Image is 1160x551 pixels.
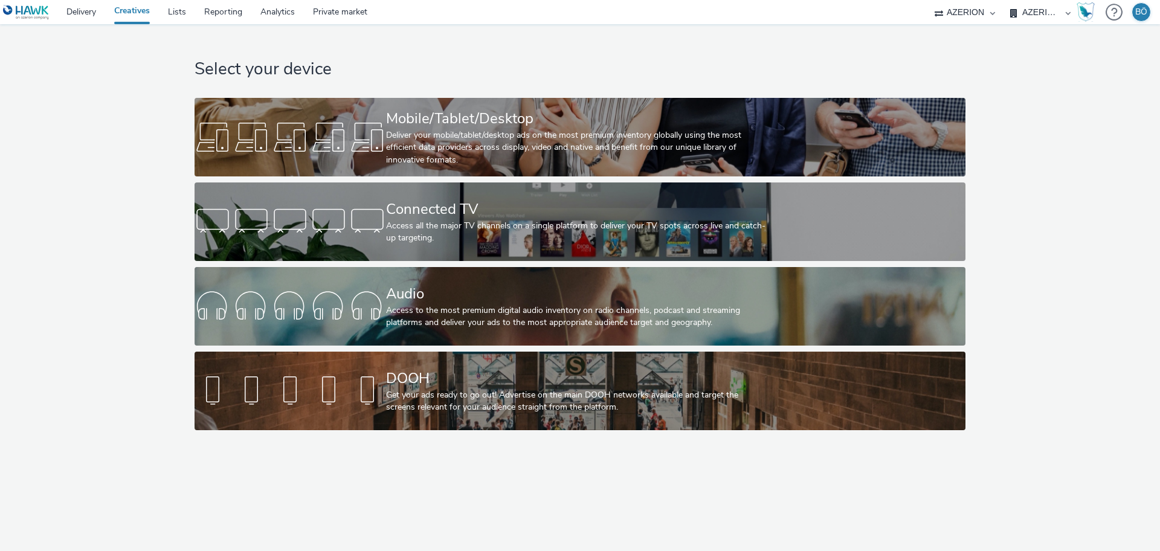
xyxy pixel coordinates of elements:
[386,283,769,304] div: Audio
[195,267,965,346] a: AudioAccess to the most premium digital audio inventory on radio channels, podcast and streaming ...
[1135,3,1147,21] div: BÖ
[1077,2,1100,22] a: Hawk Academy
[386,108,769,129] div: Mobile/Tablet/Desktop
[386,304,769,329] div: Access to the most premium digital audio inventory on radio channels, podcast and streaming platf...
[195,352,965,430] a: DOOHGet your ads ready to go out! Advertise on the main DOOH networks available and target the sc...
[195,58,965,81] h1: Select your device
[386,220,769,245] div: Access all the major TV channels on a single platform to deliver your TV spots across live and ca...
[386,389,769,414] div: Get your ads ready to go out! Advertise on the main DOOH networks available and target the screen...
[3,5,50,20] img: undefined Logo
[386,199,769,220] div: Connected TV
[386,368,769,389] div: DOOH
[195,182,965,261] a: Connected TVAccess all the major TV channels on a single platform to deliver your TV spots across...
[386,129,769,166] div: Deliver your mobile/tablet/desktop ads on the most premium inventory globally using the most effi...
[1077,2,1095,22] img: Hawk Academy
[195,98,965,176] a: Mobile/Tablet/DesktopDeliver your mobile/tablet/desktop ads on the most premium inventory globall...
